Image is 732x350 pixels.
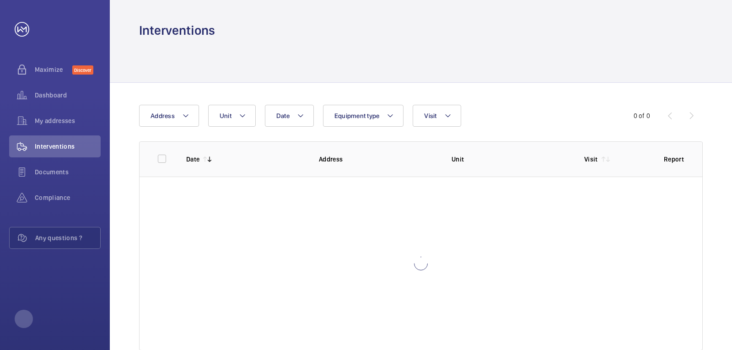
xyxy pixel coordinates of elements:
[139,22,215,39] h1: Interventions
[35,167,101,177] span: Documents
[634,111,650,120] div: 0 of 0
[276,112,290,119] span: Date
[323,105,404,127] button: Equipment type
[35,193,101,202] span: Compliance
[35,142,101,151] span: Interventions
[424,112,436,119] span: Visit
[319,155,437,164] p: Address
[35,233,100,242] span: Any questions ?
[151,112,175,119] span: Address
[35,91,101,100] span: Dashboard
[35,65,72,74] span: Maximize
[584,155,598,164] p: Visit
[186,155,199,164] p: Date
[35,116,101,125] span: My addresses
[220,112,231,119] span: Unit
[413,105,461,127] button: Visit
[208,105,256,127] button: Unit
[72,65,93,75] span: Discover
[139,105,199,127] button: Address
[334,112,380,119] span: Equipment type
[664,155,684,164] p: Report
[265,105,314,127] button: Date
[452,155,570,164] p: Unit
